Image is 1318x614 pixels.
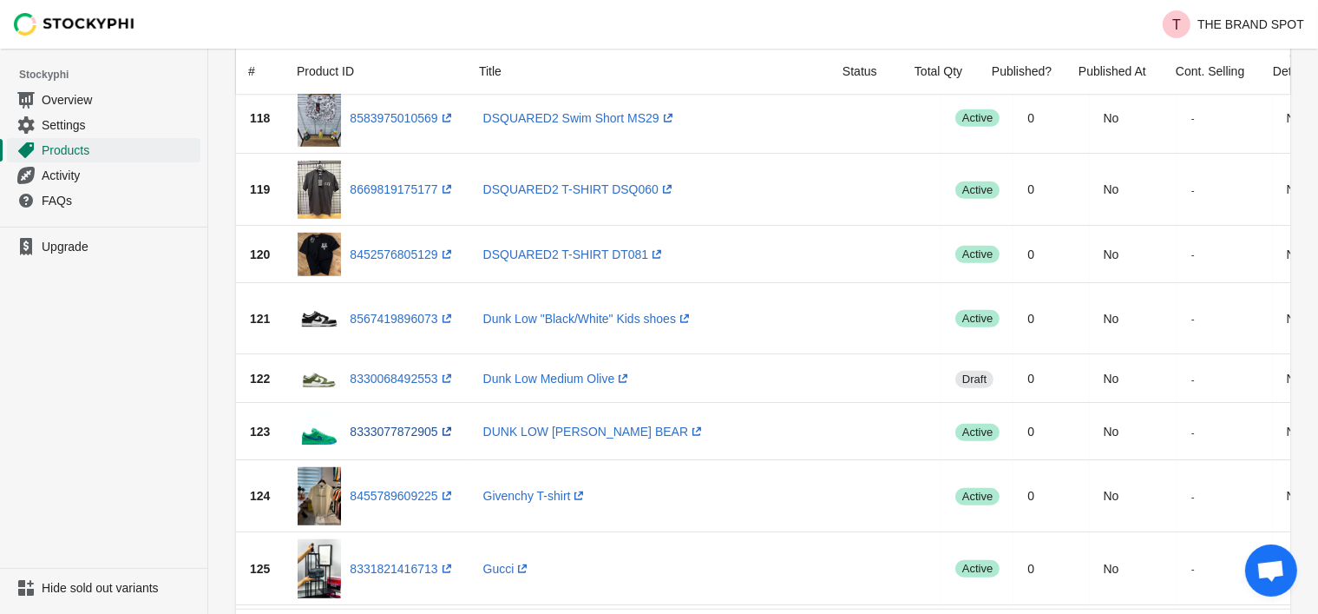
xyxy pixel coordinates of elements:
[955,109,1000,127] span: active
[7,234,200,259] a: Upgrade
[350,182,455,196] a: 8669819175177(opens a new window)
[1013,354,1089,403] td: 0
[250,425,270,439] span: 123
[483,425,706,439] a: DUNK LOW [PERSON_NAME] BEAR(opens a new window)
[1090,460,1177,532] td: No
[1013,226,1089,283] td: 0
[1090,82,1177,154] td: No
[7,188,200,213] a: FAQs
[298,539,341,598] img: 70723757-1F1F-4F8A-B814-84E06EF4C8F0.jpg
[42,579,197,597] span: Hide sold out variants
[250,372,270,386] span: 122
[350,425,455,439] a: 8333077872905(opens a new window)
[901,49,978,94] div: Total Qty
[298,89,341,147] img: A4807B7E-C05E-4E13-83DC-1A220DB3B56F.jpg
[955,424,1000,441] span: active
[1191,313,1195,324] small: -
[1156,7,1311,42] button: Avatar with initials TTHE BRAND SPOT
[7,87,200,112] a: Overview
[7,162,200,188] a: Activity
[283,49,465,94] div: Product ID
[1191,184,1195,195] small: -
[1013,283,1089,355] td: 0
[298,361,341,396] img: nike-dunk-low-medium-olive.jpg
[298,161,341,219] img: CA103750-C407-4899-8338-C9A62F91FD81.jpg
[7,576,200,600] a: Hide sold out variants
[483,111,677,125] a: DSQUARED2 Swim Short MS29(opens a new window)
[42,91,197,109] span: Overview
[955,560,1000,578] span: active
[1163,10,1190,38] span: Avatar with initials T
[1191,563,1195,574] small: -
[250,182,270,196] span: 119
[1013,460,1089,532] td: 0
[1172,17,1181,32] text: T
[1162,49,1259,94] div: Cont. Selling
[1013,403,1089,460] td: 0
[1191,491,1195,502] small: -
[1090,154,1177,226] td: No
[1191,426,1195,438] small: -
[350,372,455,386] a: 8330068492553(opens a new window)
[19,66,207,83] span: Stockyphi
[1090,354,1177,403] td: No
[350,562,455,576] a: 8331821416713(opens a new window)
[1013,82,1089,154] td: 0
[955,371,993,388] span: draft
[955,310,1000,327] span: active
[955,488,1000,505] span: active
[1191,112,1195,123] small: -
[250,562,270,576] span: 125
[1245,545,1297,597] a: Open chat
[483,489,588,503] a: Givenchy T-shirt(opens a new window)
[483,562,532,576] a: Gucci(opens a new window)
[350,248,455,261] a: 8452576805129(opens a new window)
[465,49,829,94] div: Title
[42,238,197,255] span: Upgrade
[42,192,197,209] span: FAQs
[483,312,693,326] a: Dunk Low "Black/White" Kids shoes(opens a new window)
[1090,532,1177,605] td: No
[298,233,341,276] img: image_503aa0ba-96e7-4fd2-b013-1ef2fd2ac8b7.jpg
[1191,373,1195,385] small: -
[250,489,270,503] span: 124
[483,372,633,386] a: Dunk Low Medium Olive(opens a new window)
[483,182,676,196] a: DSQUARED2 T-SHIRT DSQ060(opens a new window)
[1090,403,1177,460] td: No
[7,137,200,162] a: Products
[250,111,270,125] span: 118
[42,167,197,184] span: Activity
[955,246,1000,263] span: active
[350,312,455,326] a: 8567419896073(opens a new window)
[978,49,1065,94] div: Published?
[1013,532,1089,605] td: 0
[483,248,666,261] a: DSQUARED2 T-SHIRT DT081(opens a new window)
[1090,283,1177,355] td: No
[14,13,135,36] img: Stockyphi
[955,182,1000,199] span: active
[42,116,197,134] span: Settings
[7,112,200,137] a: Settings
[248,63,257,80] div: #
[350,111,455,125] a: 8583975010569(opens a new window)
[298,467,341,525] img: image_c2698069-9c6b-4323-bfaf-f47df8c1f183.jpg
[250,312,270,326] span: 121
[298,410,341,453] img: 01_5b55a8b5-0392-4aca-b689-a0d1463b8597.jpg
[298,290,341,348] img: 16615505-32477559_600.jpg
[42,142,197,159] span: Products
[1065,49,1162,94] div: Published At
[1197,17,1304,31] p: THE BRAND SPOT
[350,489,455,503] a: 8455789609225(opens a new window)
[829,49,901,94] div: Status
[1013,154,1089,226] td: 0
[1191,248,1195,260] small: -
[250,248,270,261] span: 120
[1090,226,1177,283] td: No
